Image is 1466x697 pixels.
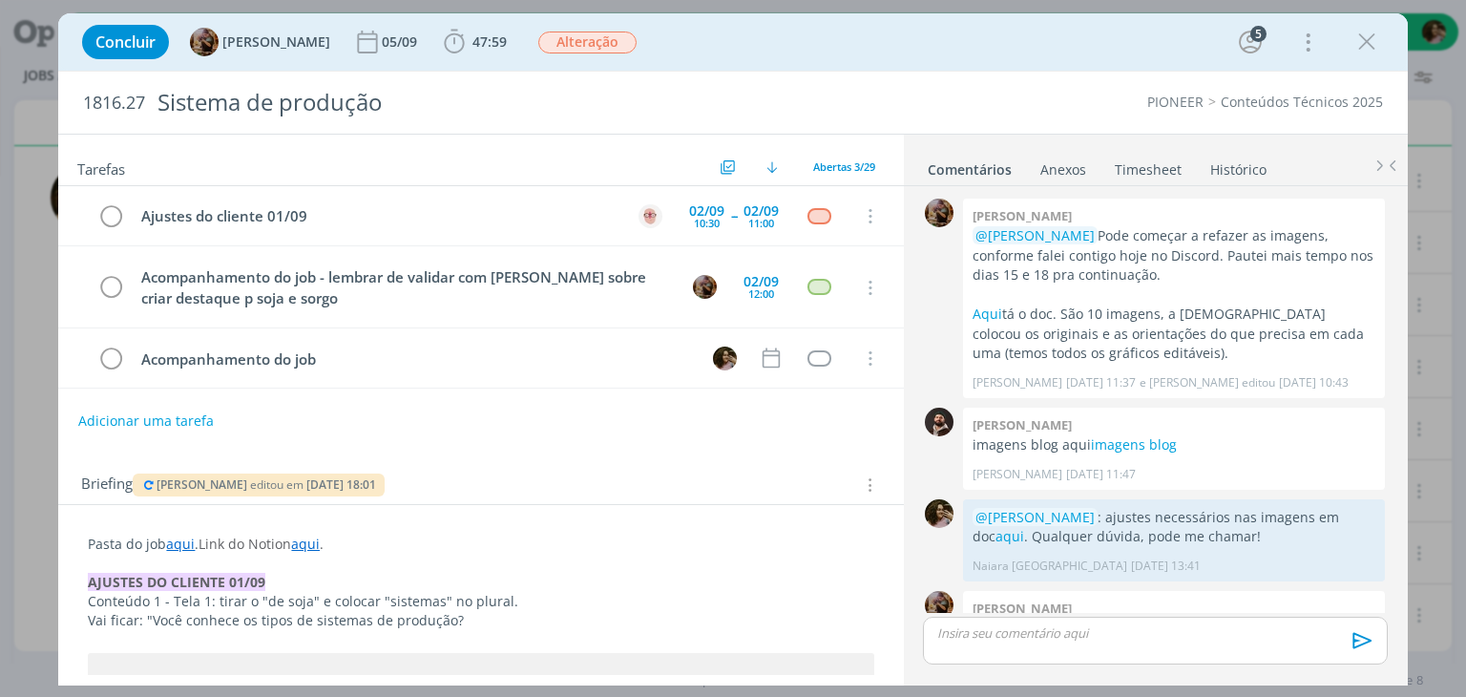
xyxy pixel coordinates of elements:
img: D [925,408,953,436]
span: 1816.27 [83,93,145,114]
div: 10:30 [694,218,720,228]
div: 05/09 [382,35,421,49]
div: 02/09 [689,204,724,218]
div: Anexos [1040,160,1086,180]
button: Concluir [82,25,169,59]
span: @[PERSON_NAME] [975,508,1095,526]
div: Ajustes do cliente 01/09 [133,204,620,228]
img: A [639,204,662,228]
span: Briefing [81,473,133,497]
a: PIONEER [1147,93,1204,111]
div: Sistema de produção [149,79,833,126]
button: Adicionar uma tarefa [77,404,215,438]
b: [PERSON_NAME] [973,416,1072,433]
p: Pode começar a refazer as imagens, conforme falei contigo hoje no Discord. Pautei mais tempo nos ... [973,226,1375,285]
span: Vai ficar: "Você conhece os tipos de sistemas de produção? [88,611,464,629]
img: N [925,499,953,528]
p: imagens blog aqui [973,435,1375,454]
span: [DATE] 11:37 [1066,374,1136,391]
img: N [713,347,737,370]
span: Tarefas [77,156,125,179]
button: N [711,344,740,372]
div: Acompanhamento do job - lembrar de validar com [PERSON_NAME] sobre criar destaque p soja e sorgo [133,265,675,310]
a: aqui [166,535,195,553]
p: [PERSON_NAME] [973,374,1062,391]
b: [PERSON_NAME] [973,600,1072,617]
span: Conteúdo 1 - Tela 1: tirar o "de soja" e colocar "sistemas" no plural. [88,592,518,610]
img: A [925,199,953,227]
span: [DATE] 13:41 [1131,558,1201,575]
b: [PERSON_NAME] [973,207,1072,224]
button: 47:59 [439,27,512,57]
a: Conteúdos Técnicos 2025 [1221,93,1383,111]
span: . [320,535,324,553]
a: aqui [291,535,320,553]
img: A [190,28,219,56]
span: 47:59 [472,32,507,51]
span: [DATE] 18:01 [306,476,376,493]
a: imagens blog [1091,435,1177,454]
img: A [925,591,953,620]
button: 5 [1235,27,1266,57]
button: A [691,273,720,302]
a: Comentários [927,152,1013,180]
a: Aqui [973,305,1002,323]
div: 12:00 [748,288,774,299]
img: A [693,275,717,299]
p: Naiara [GEOGRAPHIC_DATA] [973,558,1127,575]
span: [PERSON_NAME] [157,476,247,493]
span: Link do Notion [199,535,291,553]
p: tá o doc. São 10 imagens, a [DEMOGRAPHIC_DATA] colocou os originais e as orientações do que preci... [973,305,1375,363]
div: 02/09 [743,275,779,288]
p: Pasta do job . [88,535,873,554]
span: [DATE] 11:47 [1066,466,1136,483]
div: 5 [1250,26,1267,42]
p: : ajustes necessários nas imagens em doc . Qualquer dúvida, pode me chamar! [973,508,1375,547]
span: editou em [250,476,304,493]
a: Timesheet [1114,152,1183,180]
div: dialog [58,13,1407,686]
a: aqui [995,527,1024,545]
button: A[PERSON_NAME] [190,28,330,56]
span: [PERSON_NAME] [222,35,330,49]
span: [DATE] 10:43 [1279,374,1349,391]
p: [PERSON_NAME] [973,466,1062,483]
span: Concluir [95,34,156,50]
span: e [PERSON_NAME] editou [1140,374,1275,391]
a: Histórico [1209,152,1267,180]
div: 11:00 [748,218,774,228]
strong: AJUSTES DO CLIENTE 01/09 [88,573,265,591]
button: [PERSON_NAME] editou em [DATE] 18:01 [140,478,377,492]
img: arrow-down.svg [766,161,778,173]
button: Alteração [537,31,638,54]
span: Alteração [538,32,637,53]
div: Acompanhamento do job [133,348,695,371]
span: Abertas 3/29 [813,159,875,174]
div: 02/09 [743,204,779,218]
button: A [637,201,665,230]
span: @[PERSON_NAME] [975,226,1095,244]
span: -- [731,209,737,222]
